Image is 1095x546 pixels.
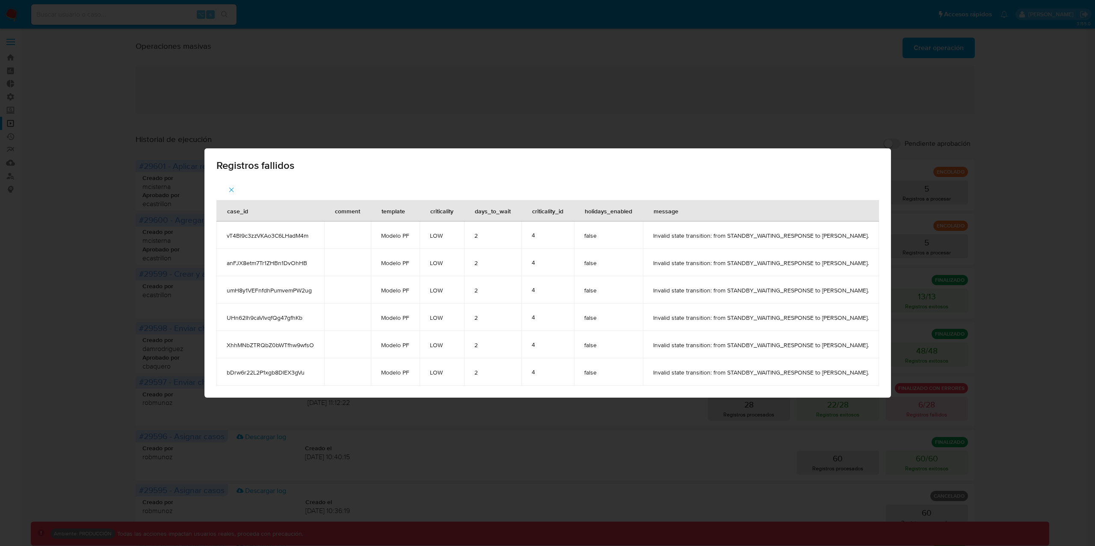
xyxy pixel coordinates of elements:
[474,286,511,294] span: 2
[653,369,869,376] span: Invalid state transition: from STANDBY_WAITING_RESPONSE to [PERSON_NAME].
[584,314,633,322] span: false
[474,314,511,322] span: 2
[653,341,869,349] span: Invalid state transition: from STANDBY_WAITING_RESPONSE to [PERSON_NAME].
[217,201,258,221] div: case_id
[653,232,869,239] span: Invalid state transition: from STANDBY_WAITING_RESPONSE to [PERSON_NAME].
[532,341,564,348] div: 4
[227,259,314,267] span: anFJX8etm7Tr1ZHBn1DvOhHB
[325,201,370,221] div: comment
[653,259,869,267] span: Invalid state transition: from STANDBY_WAITING_RESPONSE to [PERSON_NAME].
[430,369,454,376] span: LOW
[653,286,869,294] span: Invalid state transition: from STANDBY_WAITING_RESPONSE to [PERSON_NAME].
[584,259,633,267] span: false
[532,368,564,376] div: 4
[532,259,564,266] div: 4
[584,232,633,239] span: false
[653,314,869,322] span: Invalid state transition: from STANDBY_WAITING_RESPONSE to [PERSON_NAME].
[227,341,314,349] span: XhhMNbZTRQbZ0bWTfhw9wfsO
[474,369,511,376] span: 2
[532,286,564,294] div: 4
[381,369,409,376] span: Modelo PF
[430,232,454,239] span: LOW
[532,313,564,321] div: 4
[584,341,633,349] span: false
[227,286,314,294] span: umH8y1VEFnfdhPumvemPW2ug
[474,341,511,349] span: 2
[430,286,454,294] span: LOW
[420,201,464,221] div: criticality
[381,286,409,294] span: Modelo PF
[474,232,511,239] span: 2
[474,259,511,267] span: 2
[584,369,633,376] span: false
[522,201,574,221] div: criticality_id
[643,201,689,221] div: message
[381,259,409,267] span: Modelo PF
[430,259,454,267] span: LOW
[574,201,642,221] div: holidays_enabled
[371,201,415,221] div: template
[430,314,454,322] span: LOW
[227,232,314,239] span: vT4Bl9c3zzVKAo3C6LHadM4m
[430,341,454,349] span: LOW
[381,341,409,349] span: Modelo PF
[227,314,314,322] span: UHn62lh9caVIvqfQg47gfhKb
[381,232,409,239] span: Modelo PF
[584,286,633,294] span: false
[216,160,879,171] span: Registros fallidos
[227,369,314,376] span: bDrw6r22L2P1xgb8DlEX3gVu
[465,201,521,221] div: days_to_wait
[532,231,564,239] div: 4
[381,314,409,322] span: Modelo PF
